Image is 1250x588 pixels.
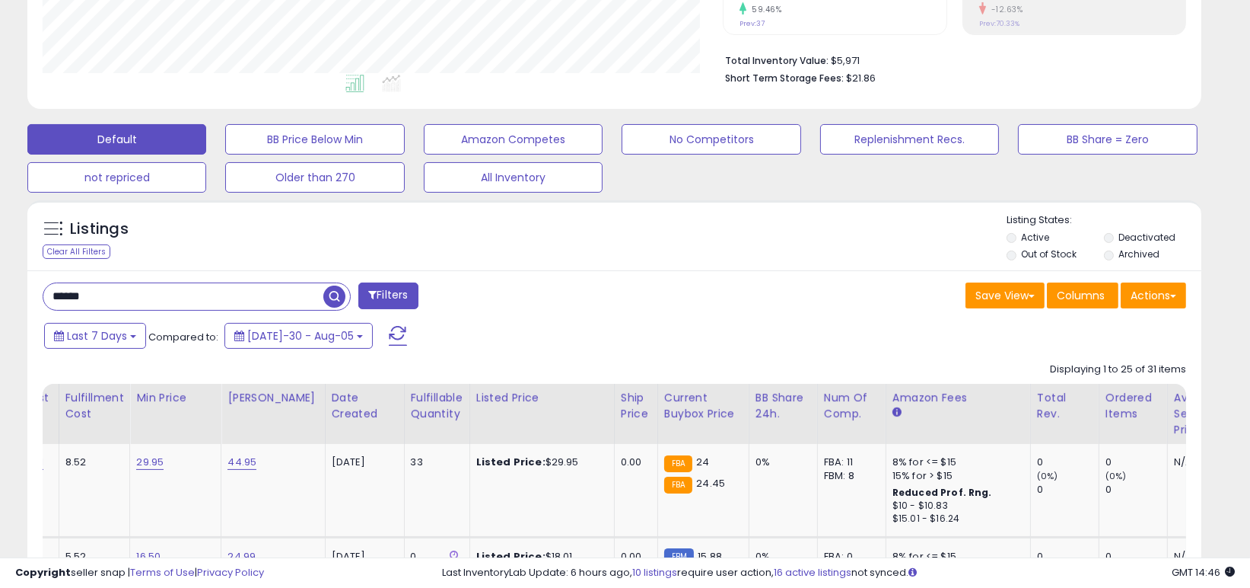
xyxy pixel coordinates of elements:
[892,500,1019,513] div: $10 - $10.83
[15,566,264,580] div: seller snap | |
[622,124,800,155] button: No Competitors
[67,328,127,344] span: Last 7 Days
[1021,231,1049,244] label: Active
[1007,213,1201,228] p: Listing States:
[197,565,264,580] a: Privacy Policy
[1174,390,1229,438] div: Avg Selling Price
[1037,455,1099,469] div: 0
[621,455,646,469] div: 0.00
[1047,283,1118,308] button: Columns
[824,469,874,483] div: FBM: 8
[755,390,811,422] div: BB Share 24h.
[824,390,879,422] div: Num of Comp.
[1119,231,1176,244] label: Deactivated
[1105,470,1127,482] small: (0%)
[696,476,725,491] span: 24.45
[1037,390,1093,422] div: Total Rev.
[224,323,373,349] button: [DATE]-30 - Aug-05
[755,455,806,469] div: 0%
[1037,470,1058,482] small: (0%)
[846,71,876,85] span: $21.86
[1105,455,1167,469] div: 0
[892,406,902,420] small: Amazon Fees.
[148,330,218,344] span: Compared to:
[1105,390,1161,422] div: Ordered Items
[358,283,418,309] button: Filters
[476,390,608,406] div: Listed Price
[664,455,692,472] small: FBA
[1119,248,1160,260] label: Archived
[725,54,829,67] b: Total Inventory Value:
[892,513,1019,526] div: $15.01 - $16.24
[632,565,677,580] a: 10 listings
[892,469,1019,483] div: 15% for > $15
[23,390,52,406] div: Cost
[332,455,393,469] div: [DATE]
[424,124,603,155] button: Amazon Competes
[65,455,119,469] div: 8.52
[476,455,603,469] div: $29.95
[696,455,709,469] span: 24
[247,328,354,344] span: [DATE]-30 - Aug-05
[725,50,1175,69] li: $5,971
[725,72,844,85] b: Short Term Storage Fees:
[1105,483,1167,497] div: 0
[1172,565,1235,580] span: 2025-08-13 14:46 GMT
[746,4,781,15] small: 59.46%
[332,390,398,422] div: Date Created
[664,390,743,422] div: Current Buybox Price
[227,390,318,406] div: [PERSON_NAME]
[225,124,404,155] button: BB Price Below Min
[820,124,999,155] button: Replenishment Recs.
[892,455,1019,469] div: 8% for <= $15
[664,477,692,494] small: FBA
[136,455,164,470] a: 29.95
[15,565,71,580] strong: Copyright
[1121,283,1186,308] button: Actions
[824,455,874,469] div: FBA: 11
[442,566,1235,580] div: Last InventoryLab Update: 6 hours ago, require user action, not synced.
[892,486,992,499] b: Reduced Prof. Rng.
[1018,124,1197,155] button: BB Share = Zero
[136,390,215,406] div: Min Price
[1050,363,1186,377] div: Displaying 1 to 25 of 31 items
[476,455,545,469] b: Listed Price:
[43,244,110,259] div: Clear All Filters
[130,565,195,580] a: Terms of Use
[227,455,256,470] a: 44.95
[774,565,851,580] a: 16 active listings
[986,4,1023,15] small: -12.63%
[27,124,206,155] button: Default
[411,455,458,469] div: 33
[740,19,765,28] small: Prev: 37
[1057,288,1105,303] span: Columns
[411,390,463,422] div: Fulfillable Quantity
[70,219,129,240] h5: Listings
[65,390,124,422] div: Fulfillment Cost
[27,162,206,193] button: not repriced
[892,390,1024,406] div: Amazon Fees
[1037,483,1099,497] div: 0
[1021,248,1077,260] label: Out of Stock
[1174,455,1224,469] div: N/A
[225,162,404,193] button: Older than 270
[965,283,1045,308] button: Save View
[44,323,146,349] button: Last 7 Days
[621,390,651,422] div: Ship Price
[979,19,1019,28] small: Prev: 70.33%
[424,162,603,193] button: All Inventory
